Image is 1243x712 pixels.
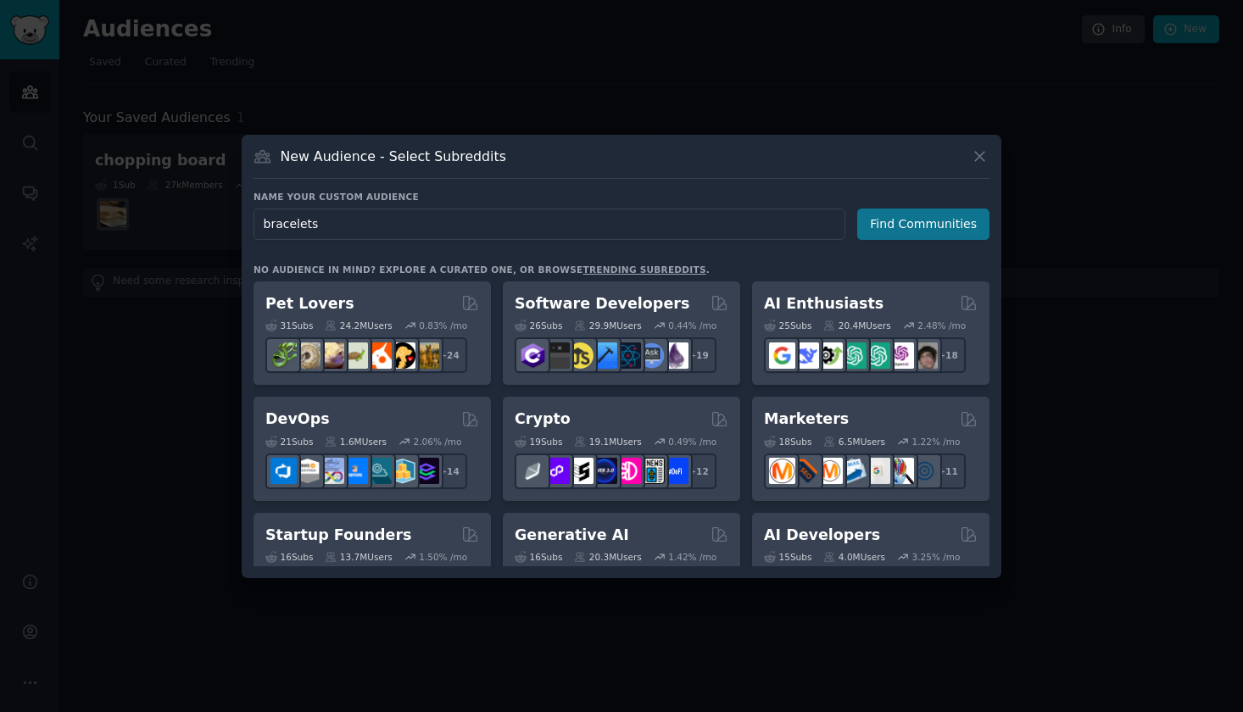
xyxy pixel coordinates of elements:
[662,342,688,369] img: elixir
[857,209,989,240] button: Find Communities
[567,342,594,369] img: learnjavascript
[365,342,392,369] img: cockatiel
[515,551,562,563] div: 16 Sub s
[823,320,890,331] div: 20.4M Users
[864,342,890,369] img: chatgpt_prompts_
[793,342,819,369] img: DeepSeek
[342,342,368,369] img: turtle
[389,342,415,369] img: PetAdvice
[615,342,641,369] img: reactnative
[840,342,867,369] img: chatgpt_promptDesign
[325,551,392,563] div: 13.7M Users
[254,264,710,275] div: No audience in mind? Explore a curated one, or browse .
[265,293,354,314] h2: Pet Lovers
[318,342,344,369] img: leopardgeckos
[432,453,467,489] div: + 14
[912,551,961,563] div: 3.25 % /mo
[515,293,689,314] h2: Software Developers
[823,436,885,448] div: 6.5M Users
[413,458,439,484] img: PlatformEngineers
[817,458,843,484] img: AskMarketing
[419,551,467,563] div: 1.50 % /mo
[254,209,845,240] input: Pick a short name, like "Digital Marketers" or "Movie-Goers"
[912,436,961,448] div: 1.22 % /mo
[389,458,415,484] img: aws_cdk
[574,320,641,331] div: 29.9M Users
[668,551,716,563] div: 1.42 % /mo
[342,458,368,484] img: DevOpsLinks
[668,320,716,331] div: 0.44 % /mo
[265,525,411,546] h2: Startup Founders
[318,458,344,484] img: Docker_DevOps
[823,551,885,563] div: 4.0M Users
[638,342,665,369] img: AskComputerScience
[764,525,880,546] h2: AI Developers
[917,320,966,331] div: 2.48 % /mo
[265,551,313,563] div: 16 Sub s
[764,436,811,448] div: 18 Sub s
[764,409,849,430] h2: Marketers
[254,191,989,203] h3: Name your custom audience
[911,342,938,369] img: ArtificalIntelligence
[515,525,629,546] h2: Generative AI
[567,458,594,484] img: ethstaker
[543,458,570,484] img: 0xPolygon
[419,320,467,331] div: 0.83 % /mo
[681,453,716,489] div: + 12
[615,458,641,484] img: defiblockchain
[365,458,392,484] img: platformengineering
[668,436,716,448] div: 0.49 % /mo
[325,436,387,448] div: 1.6M Users
[543,342,570,369] img: software
[582,264,705,275] a: trending subreddits
[520,342,546,369] img: csharp
[515,436,562,448] div: 19 Sub s
[281,147,506,165] h3: New Audience - Select Subreddits
[520,458,546,484] img: ethfinance
[414,436,462,448] div: 2.06 % /mo
[265,320,313,331] div: 31 Sub s
[265,409,330,430] h2: DevOps
[769,342,795,369] img: GoogleGeminiAI
[764,293,883,314] h2: AI Enthusiasts
[325,320,392,331] div: 24.2M Users
[591,342,617,369] img: iOSProgramming
[294,342,321,369] img: ballpython
[432,337,467,373] div: + 24
[764,320,811,331] div: 25 Sub s
[662,458,688,484] img: defi_
[764,551,811,563] div: 15 Sub s
[911,458,938,484] img: OnlineMarketing
[888,342,914,369] img: OpenAIDev
[265,436,313,448] div: 21 Sub s
[769,458,795,484] img: content_marketing
[270,458,297,484] img: azuredevops
[793,458,819,484] img: bigseo
[864,458,890,484] img: googleads
[840,458,867,484] img: Emailmarketing
[591,458,617,484] img: web3
[515,409,571,430] h2: Crypto
[930,453,966,489] div: + 11
[638,458,665,484] img: CryptoNews
[888,458,914,484] img: MarketingResearch
[574,436,641,448] div: 19.1M Users
[270,342,297,369] img: herpetology
[817,342,843,369] img: AItoolsCatalog
[515,320,562,331] div: 26 Sub s
[294,458,321,484] img: AWS_Certified_Experts
[574,551,641,563] div: 20.3M Users
[413,342,439,369] img: dogbreed
[930,337,966,373] div: + 18
[681,337,716,373] div: + 19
